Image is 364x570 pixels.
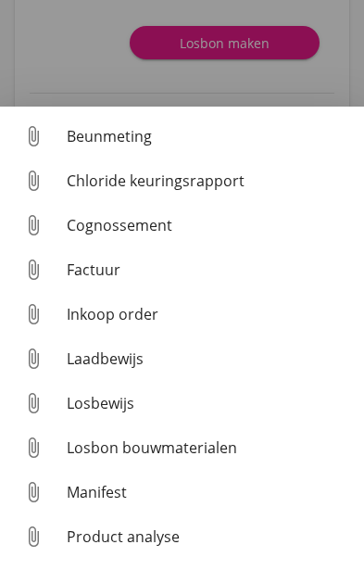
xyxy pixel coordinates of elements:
[67,481,349,503] div: Manifest
[19,344,48,374] i: attach_file
[19,522,48,551] i: attach_file
[19,121,48,151] i: attach_file
[67,526,349,548] div: Product analyse
[19,166,48,196] i: attach_file
[19,255,48,285] i: attach_file
[67,437,349,459] div: Losbon bouwmaterialen
[67,392,349,414] div: Losbewijs
[67,170,349,192] div: Chloride keuringsrapport
[67,125,349,147] div: Beunmeting
[19,210,48,240] i: attach_file
[19,388,48,418] i: attach_file
[67,303,349,325] div: Inkoop order
[67,259,349,281] div: Factuur
[19,433,48,462] i: attach_file
[67,214,349,236] div: Cognossement
[19,299,48,329] i: attach_file
[19,477,48,507] i: attach_file
[67,348,349,370] div: Laadbewijs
